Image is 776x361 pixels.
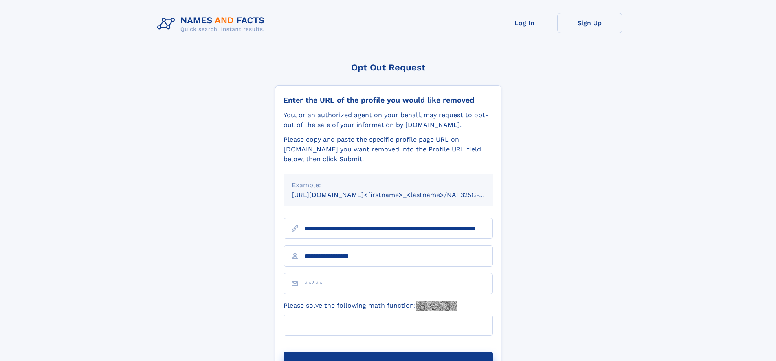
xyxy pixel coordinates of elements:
[284,135,493,164] div: Please copy and paste the specific profile page URL on [DOMAIN_NAME] you want removed into the Pr...
[275,62,501,72] div: Opt Out Request
[557,13,622,33] a: Sign Up
[292,191,508,199] small: [URL][DOMAIN_NAME]<firstname>_<lastname>/NAF325G-xxxxxxxx
[154,13,271,35] img: Logo Names and Facts
[292,180,485,190] div: Example:
[284,301,457,311] label: Please solve the following math function:
[284,96,493,105] div: Enter the URL of the profile you would like removed
[492,13,557,33] a: Log In
[284,110,493,130] div: You, or an authorized agent on your behalf, may request to opt-out of the sale of your informatio...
